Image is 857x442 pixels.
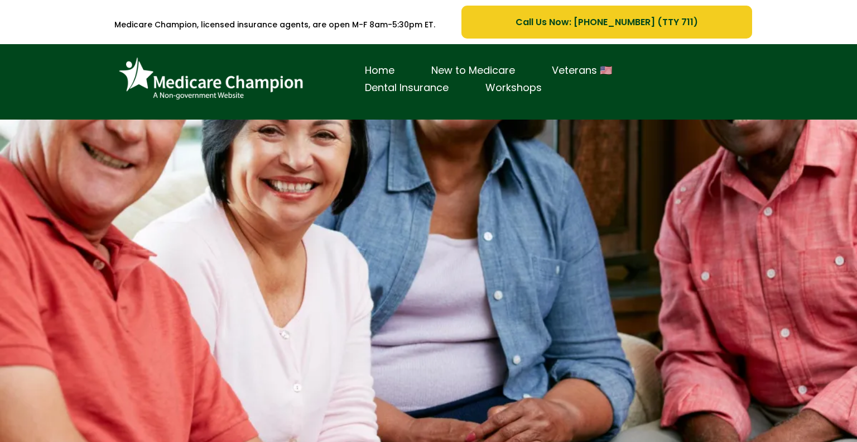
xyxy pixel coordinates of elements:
[467,79,560,97] a: Workshops
[413,62,533,79] a: New to Medicare
[461,6,752,39] a: Call Us Now: 1-833-823-1990 (TTY 711)
[105,13,445,37] p: Medicare Champion, licensed insurance agents, are open M-F 8am-5:30pm ET.
[113,53,309,106] img: Brand Logo
[346,62,413,79] a: Home
[516,15,698,29] span: Call Us Now: [PHONE_NUMBER] (TTY 711)
[533,62,630,79] a: Veterans 🇺🇸
[346,79,467,97] a: Dental Insurance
